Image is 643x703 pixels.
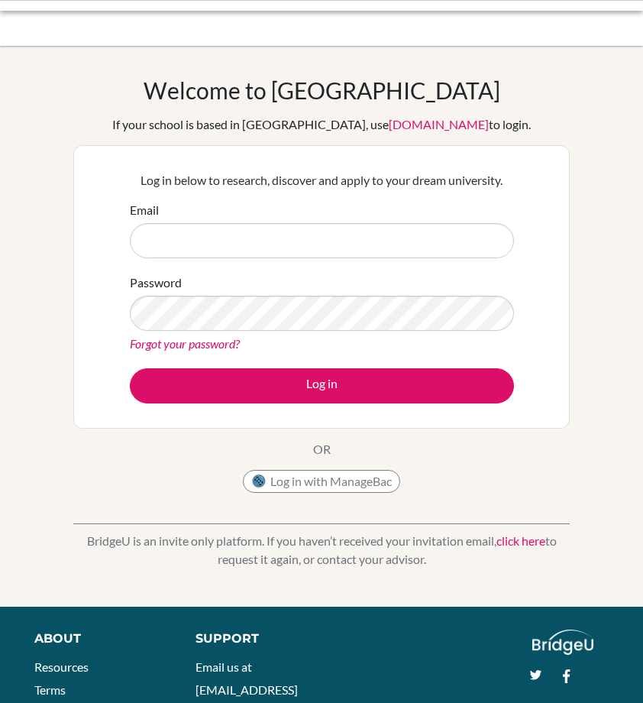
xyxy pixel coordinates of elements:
[34,659,89,674] a: Resources
[34,630,161,648] div: About
[195,630,309,648] div: Support
[130,274,182,292] label: Password
[130,336,240,351] a: Forgot your password?
[389,117,489,131] a: [DOMAIN_NAME]
[130,171,514,190] p: Log in below to research, discover and apply to your dream university.
[496,533,545,548] a: click here
[243,470,400,493] button: Log in with ManageBac
[130,368,514,403] button: Log in
[112,115,531,134] div: If your school is based in [GEOGRAPHIC_DATA], use to login.
[313,440,331,458] p: OR
[144,76,500,104] h1: Welcome to [GEOGRAPHIC_DATA]
[34,682,66,697] a: Terms
[130,201,159,219] label: Email
[532,630,594,655] img: logo_white@2x-f4f0deed5e89b7ecb1c2cc34c3e3d731f90f0f143d5ea2071677605dd97b5244.png
[73,532,570,569] p: BridgeU is an invite only platform. If you haven’t received your invitation email, to request it ...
